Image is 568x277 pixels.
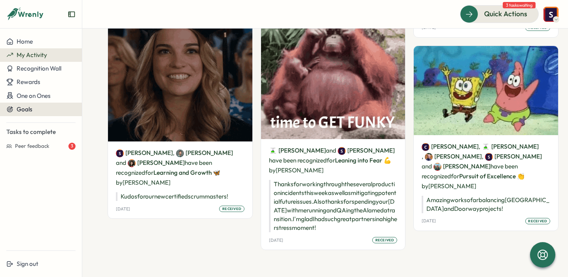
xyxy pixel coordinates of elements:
img: Sarah Lazarich [338,147,346,155]
p: [DATE] [422,218,436,224]
img: Sarah Lazarich [485,153,493,161]
img: Emily Jablonski [434,163,441,171]
img: Colin Buyck [422,143,430,151]
span: for [145,169,153,176]
span: Rewards [17,78,40,86]
a: Sarah Lazarich[PERSON_NAME] [338,146,395,155]
span: Leaning into Fear 💪 [335,157,391,164]
a: Morgan Ludtke[PERSON_NAME] [425,152,482,161]
a: Emily Jablonski[PERSON_NAME] [434,162,490,171]
img: Nick Norena [176,149,184,157]
span: and [116,159,126,167]
span: , [482,151,542,161]
a: Sarah Lazarich[PERSON_NAME] [116,149,173,157]
span: My Activity [17,51,47,59]
span: for [327,157,335,164]
span: Pursuit of Excellence 👏 [459,172,524,180]
a: Yazeed Loonat[PERSON_NAME] [482,142,539,151]
div: 3 [68,143,76,150]
p: have been recognized by [PERSON_NAME] [116,148,244,187]
a: Yazeed Loonat[PERSON_NAME] [269,146,326,155]
span: One on Ones [17,92,51,99]
img: Morgan Ludtke [425,153,433,161]
p: Tasks to complete [6,128,76,136]
p: Kudos for our new certified scrum masters! [116,192,244,201]
span: Learning and Growth 🦋 [153,169,220,176]
img: Recognition Image [414,46,558,135]
button: Expand sidebar [68,10,76,18]
span: received [222,206,241,212]
span: , [173,148,233,158]
span: Sign out [17,260,38,267]
img: Yazeed Loonat [269,147,277,155]
p: [DATE] [116,206,130,212]
span: , [422,151,482,161]
button: Quick Actions [460,5,539,23]
a: Isabelle Hirschy[PERSON_NAME] [128,159,185,167]
p: Thanks for working through the several production incidents this week as well as mitigating poten... [269,180,398,232]
span: received [528,218,547,224]
a: Nick Norena[PERSON_NAME] [176,149,233,157]
p: have been recognized by [PERSON_NAME] [269,145,398,175]
span: Recognition Wall [17,65,61,72]
p: [DATE] [269,238,283,243]
span: Quick Actions [484,9,527,19]
span: and [422,162,432,171]
span: , [479,141,539,151]
span: Peer feedback [15,143,49,150]
span: for [451,172,459,180]
img: Sarah Lazarich [116,149,124,157]
a: Colin Buyck[PERSON_NAME] [422,142,479,151]
img: Sarah Lazarich [543,7,559,22]
p: Amazing work so far balancing [GEOGRAPHIC_DATA] and Doorway projects! [422,196,550,213]
span: Goals [17,105,32,113]
span: 3 tasks waiting [503,2,536,8]
span: and [326,146,336,155]
span: Home [17,38,33,45]
img: Yazeed Loonat [482,143,490,151]
a: Sarah Lazarich[PERSON_NAME] [485,152,542,161]
p: have been recognized by [PERSON_NAME] [422,141,550,191]
img: Isabelle Hirschy [128,159,136,167]
span: received [375,237,394,243]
